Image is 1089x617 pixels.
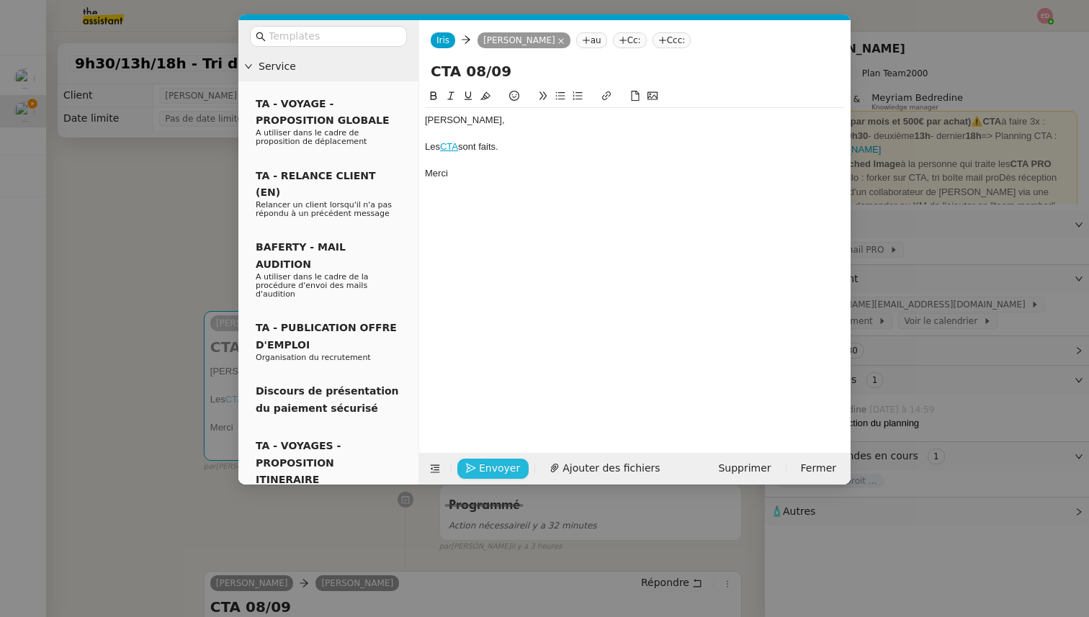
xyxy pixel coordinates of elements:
[709,459,779,479] button: Supprimer
[563,460,660,477] span: Ajouter des fichiers
[576,32,607,48] nz-tag: au
[718,460,771,477] span: Supprimer
[256,200,392,218] span: Relancer un client lorsqu'il n'a pas répondu à un précédent message
[256,440,341,485] span: TA - VOYAGES - PROPOSITION ITINERAIRE
[478,32,570,48] nz-tag: [PERSON_NAME]
[256,353,371,362] span: Organisation du recrutement
[479,460,520,477] span: Envoyer
[425,140,845,153] div: Les sont faits.
[256,322,397,350] span: TA - PUBLICATION OFFRE D'EMPLOI
[431,60,839,82] input: Subject
[541,459,668,479] button: Ajouter des fichiers
[792,459,845,479] button: Fermer
[256,241,346,269] span: BAFERTY - MAIL AUDITION
[613,32,647,48] nz-tag: Cc:
[256,128,367,146] span: A utiliser dans le cadre de proposition de déplacement
[256,98,389,126] span: TA - VOYAGE - PROPOSITION GLOBALE
[425,167,845,180] div: Merci
[238,53,418,81] div: Service
[259,58,413,75] span: Service
[457,459,529,479] button: Envoyer
[440,141,458,152] a: CTA
[256,272,369,299] span: A utiliser dans le cadre de la procédure d'envoi des mails d'audition
[256,385,399,413] span: Discours de présentation du paiement sécurisé
[653,32,691,48] nz-tag: Ccc:
[269,28,398,45] input: Templates
[256,170,376,198] span: TA - RELANCE CLIENT (EN)
[425,114,845,127] div: [PERSON_NAME],
[436,35,449,45] span: Iris
[801,460,836,477] span: Fermer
